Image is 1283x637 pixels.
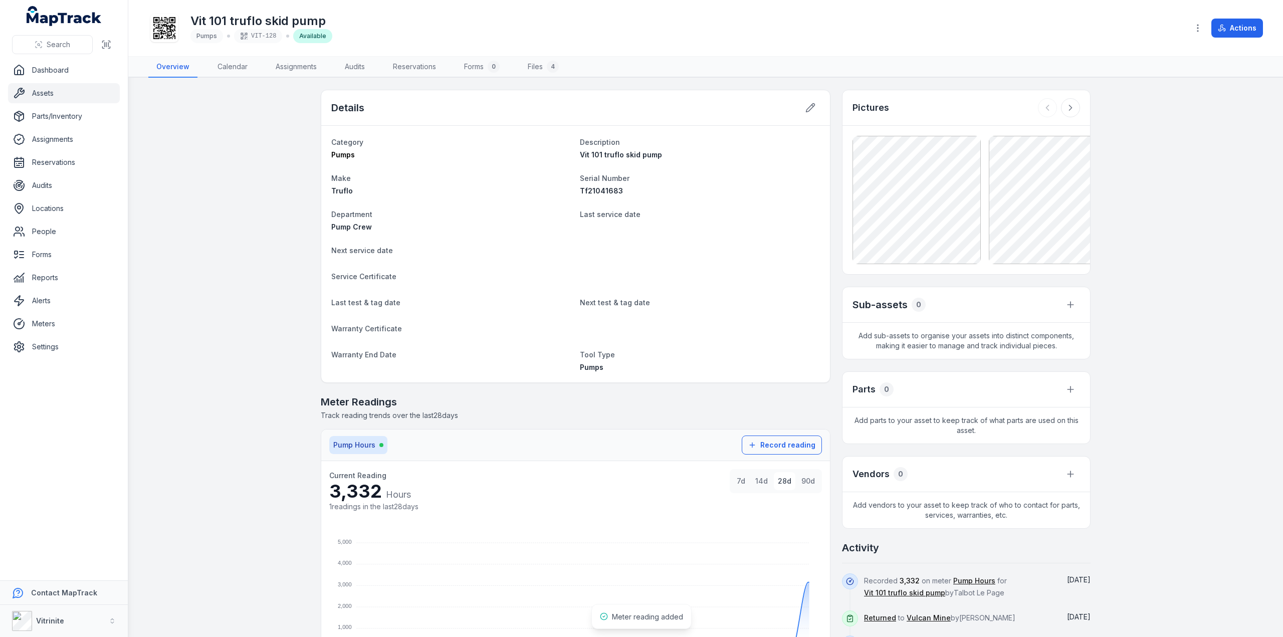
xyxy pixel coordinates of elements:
div: 3,332 [329,481,418,502]
a: Reports [8,268,120,288]
h3: Pictures [852,101,889,115]
span: Serial Number [580,174,629,182]
a: Pump Hours [953,576,995,586]
a: Reservations [8,152,120,172]
span: Pumps [580,363,603,371]
tspan: 1,000 [338,624,352,630]
span: Recorded on meter for by Talbot Le Page [864,576,1007,597]
span: Vit 101 truflo skid pump [580,150,662,159]
h3: Parts [852,382,876,396]
button: 90d [797,472,819,490]
time: 07/10/2025, 1:49:13 pm [1067,575,1091,584]
span: to by [PERSON_NAME] [864,613,1015,622]
button: Record reading [742,436,822,455]
button: 7d [733,472,749,490]
a: Reservations [385,57,444,78]
span: Add sub-assets to organise your assets into distinct components, making it easier to manage and t... [842,323,1090,359]
span: Make [331,174,351,182]
span: Last service date [580,210,640,219]
div: 4 [547,61,559,73]
a: Vit 101 truflo skid pump [864,588,945,598]
span: Add parts to your asset to keep track of what parts are used on this asset. [842,407,1090,444]
a: MapTrack [27,6,102,26]
a: Forms0 [456,57,508,78]
span: Last test & tag date [331,298,400,307]
span: Warranty End Date [331,350,396,359]
a: Locations [8,198,120,219]
span: Record reading [760,440,815,450]
span: Search [47,40,70,50]
span: Pumps [196,32,217,40]
span: [DATE] [1067,575,1091,584]
strong: Contact MapTrack [31,588,97,597]
strong: Vitrinite [36,616,64,625]
a: Assets [8,83,120,103]
div: 0 [894,467,908,481]
span: Service Certificate [331,272,396,281]
div: 0 [488,61,500,73]
span: Next test & tag date [580,298,650,307]
a: Alerts [8,291,120,311]
tspan: 2,000 [338,603,352,609]
button: 14d [751,472,772,490]
tspan: 5,000 [338,539,352,545]
button: Pump Hours [329,436,387,454]
span: Hours [386,489,411,500]
span: Add vendors to your asset to keep track of who to contact for parts, services, warranties, etc. [842,492,1090,528]
tspan: 4,000 [338,560,352,566]
span: Pumps [331,150,355,159]
a: Settings [8,337,120,357]
a: Parts/Inventory [8,106,120,126]
button: 28d [774,472,795,490]
span: Truflo [331,186,353,195]
button: Search [12,35,93,54]
span: Current Reading [329,471,386,480]
span: 3,332 [900,576,920,585]
div: VIT-128 [234,29,282,43]
div: 1 readings in the last 28 days [329,502,418,512]
tspan: 3,000 [338,581,352,587]
h2: Meter Readings [321,395,830,409]
button: Actions [1211,19,1263,38]
span: Category [331,138,363,146]
div: 0 [880,382,894,396]
h2: Activity [842,541,879,555]
a: Audits [8,175,120,195]
a: Meters [8,314,120,334]
div: 0 [912,298,926,312]
a: People [8,222,120,242]
span: Pump Hours [333,440,375,450]
span: [DATE] [1067,612,1091,621]
div: Available [293,29,332,43]
time: 02/10/2025, 4:04:38 pm [1067,612,1091,621]
a: Dashboard [8,60,120,80]
a: Overview [148,57,197,78]
span: Tf21041683 [580,186,623,195]
a: Forms [8,245,120,265]
span: Next service date [331,246,393,255]
span: Warranty Certificate [331,324,402,333]
a: Audits [337,57,373,78]
a: Files4 [520,57,567,78]
h3: Vendors [852,467,890,481]
span: Track reading trends over the last 28 days [321,411,458,419]
span: Department [331,210,372,219]
a: Assignments [268,57,325,78]
span: Meter reading added [612,612,683,621]
a: Returned [864,613,896,623]
span: Tool Type [580,350,615,359]
a: Vulcan Mine [907,613,951,623]
a: Calendar [209,57,256,78]
h1: Vit 101 truflo skid pump [190,13,332,29]
h2: Sub-assets [852,298,908,312]
span: Pump Crew [331,223,372,231]
a: Assignments [8,129,120,149]
span: Description [580,138,620,146]
h2: Details [331,101,364,115]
